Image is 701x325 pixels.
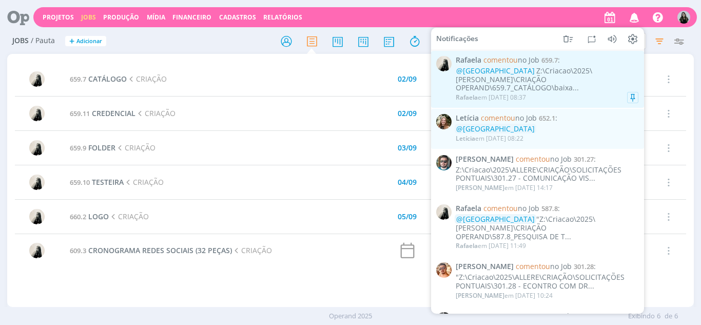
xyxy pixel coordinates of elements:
[70,74,127,84] a: 659.7CATÁLOGO
[456,262,514,271] span: [PERSON_NAME]
[516,261,550,271] span: comentou
[456,66,535,75] span: @[GEOGRAPHIC_DATA]
[398,110,417,117] div: 02/09
[70,212,109,221] a: 660.2LOGO
[516,154,572,164] span: no Job
[70,109,90,118] span: 659.11
[135,108,176,118] span: CRIAÇÃO
[456,155,638,164] span: :
[481,113,515,123] span: comentou
[29,140,45,156] img: R
[456,204,481,213] span: Rafaela
[456,155,514,164] span: [PERSON_NAME]
[456,114,638,123] span: :
[88,143,115,152] span: FOLDER
[147,13,165,22] a: Mídia
[628,311,655,321] span: Exibindo
[456,114,479,123] span: Letícia
[92,177,124,187] span: TESTEIRA
[76,38,102,45] span: Adicionar
[456,124,535,133] span: @[GEOGRAPHIC_DATA]
[456,312,514,321] span: [PERSON_NAME]
[483,55,518,65] span: comentou
[436,114,452,129] img: L
[456,93,478,102] span: Rafaela
[456,214,535,224] span: @[GEOGRAPHIC_DATA]
[574,262,594,271] span: 301.28
[436,155,452,170] img: R
[456,262,638,271] span: :
[29,106,45,121] img: R
[436,204,452,220] img: R
[456,184,553,192] div: em [DATE] 14:17
[677,11,690,24] img: V
[539,113,555,123] span: 652.1
[456,204,638,213] span: :
[674,311,678,321] span: 6
[70,108,135,118] a: 659.11CREDENCIAL
[456,67,638,92] div: Z:\Criacao\2025\[PERSON_NAME]\CRIAÇÃO OPERAND\659.7_CATÁLOGO\baixa...
[677,8,691,26] button: V
[78,13,99,22] button: Jobs
[456,291,504,299] span: [PERSON_NAME]
[456,183,504,192] span: [PERSON_NAME]
[456,241,478,250] span: Rafaela
[456,135,523,142] div: em [DATE] 08:22
[29,243,45,258] img: R
[70,177,124,187] a: 659.10TESTEIRA
[12,36,29,45] span: Jobs
[43,13,74,22] a: Projetos
[516,154,550,164] span: comentou
[456,56,481,65] span: Rafaela
[483,203,518,213] span: comentou
[88,245,232,255] span: CRONOGRAMA REDES SOCIAIS (32 PEÇAS)
[665,311,672,321] span: de
[70,212,86,221] span: 660.2
[483,203,539,213] span: no Job
[574,155,594,164] span: 301.27
[436,262,452,278] img: V
[109,212,149,221] span: CRIAÇÃO
[456,242,526,250] div: em [DATE] 11:49
[88,74,127,84] span: CATÁLOGO
[260,13,305,22] button: Relatórios
[541,55,558,65] span: 659.7
[436,56,452,71] img: R
[398,144,417,151] div: 03/09
[481,113,537,123] span: no Job
[456,273,638,291] div: "Z:\Criacao\2025\ALLERE\CRIAÇÃO\SOLICITAÇÕES PONTUAIS\301.28 - ECONTRO COM DR...
[456,56,638,65] span: :
[657,311,660,321] span: 6
[456,165,638,183] div: Z:\Criacao\2025\ALLERE\CRIAÇÃO\SOLICITAÇÕES PONTUAIS\301.27 - COMUNICAÇÃO VIS...
[263,13,302,22] a: Relatórios
[456,312,638,321] span: :
[127,74,167,84] span: CRIAÇÃO
[541,204,558,213] span: 587.8
[70,246,86,255] span: 609.3
[124,177,164,187] span: CRIAÇÃO
[69,36,74,47] span: +
[103,13,139,22] a: Produção
[456,133,475,142] span: Letícia
[88,212,109,221] span: LOGO
[40,13,77,22] button: Projetos
[29,71,45,87] img: R
[456,292,553,299] div: em [DATE] 10:24
[70,178,90,187] span: 659.10
[172,13,211,22] a: Financeiro
[398,75,417,83] div: 02/09
[398,179,417,186] div: 04/09
[81,13,96,22] a: Jobs
[70,245,232,255] a: 609.3CRONOGRAMA REDES SOCIAIS (32 PEÇAS)
[456,94,526,101] div: em [DATE] 08:37
[483,55,539,65] span: no Job
[232,245,272,255] span: CRIAÇÃO
[29,209,45,224] img: R
[398,213,417,220] div: 05/09
[219,13,256,22] span: Cadastros
[436,34,478,43] span: Notificações
[144,13,168,22] button: Mídia
[70,143,86,152] span: 659.9
[100,13,142,22] button: Produção
[29,175,45,190] img: R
